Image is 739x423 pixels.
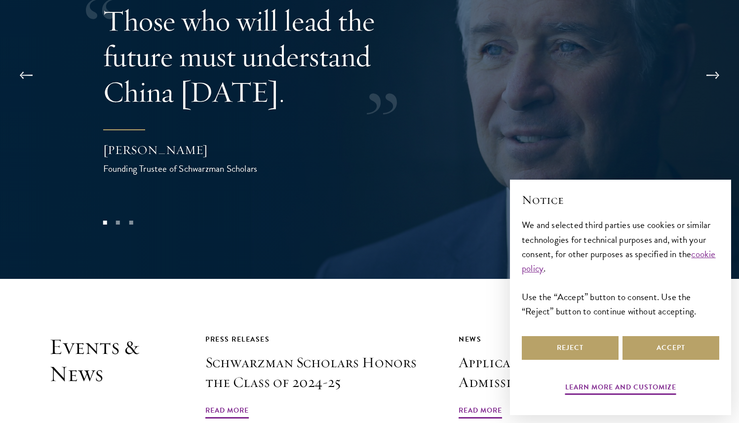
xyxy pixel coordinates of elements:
h2: Notice [522,192,719,208]
h3: Schwarzman Scholars Honors the Class of 2024-25 [205,353,436,392]
button: Reject [522,336,619,360]
div: We and selected third parties use cookies or similar technologies for technical purposes and, wit... [522,218,719,318]
button: 2 of 3 [112,216,124,229]
button: Accept [622,336,719,360]
span: Read More [459,404,502,420]
button: 3 of 3 [124,216,137,229]
div: News [459,333,690,346]
a: News Application Tips from the Admissions Team Read More [459,333,690,420]
h3: Application Tips from the Admissions Team [459,353,690,392]
div: Press Releases [205,333,436,346]
span: Read More [205,404,249,420]
button: 1 of 3 [98,216,111,229]
p: Those who will lead the future must understand China [DATE]. [103,3,424,110]
a: cookie policy [522,247,716,275]
div: Founding Trustee of Schwarzman Scholars [103,161,301,176]
button: Learn more and customize [565,381,676,396]
a: Press Releases Schwarzman Scholars Honors the Class of 2024-25 Read More [205,333,436,420]
div: [PERSON_NAME] [103,142,301,158]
